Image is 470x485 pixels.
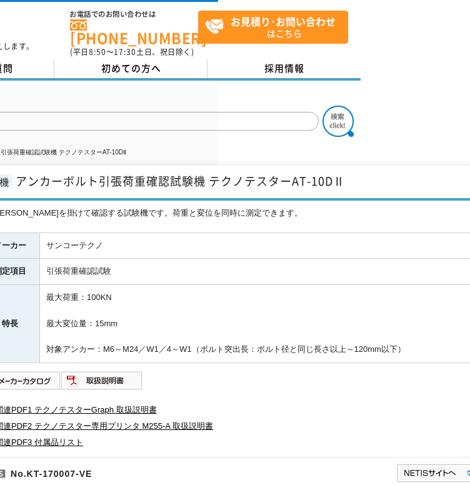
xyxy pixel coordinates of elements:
a: お見積り･お問い合わせはこちら [198,11,348,44]
a: 取扱説明書 [61,379,143,388]
a: 採用情報 [207,59,361,78]
span: (平日 ～ 土日、祝日除く) [70,46,194,57]
span: 8:50 [89,46,106,57]
span: 初めての方へ [101,61,161,75]
strong: お見積り･お問い合わせ [231,14,336,29]
a: 初めての方へ [54,59,207,78]
span: 17:30 [114,46,136,57]
span: お電話でのお問い合わせは [70,11,198,18]
img: btn_search.png [322,106,354,137]
img: 取扱説明書 [61,371,143,391]
span: アンカーボルト引張荷重確認試験機 テクノテスターAT-10DⅡ [16,172,345,189]
a: [PHONE_NUMBER] [70,19,198,45]
span: はこちら [205,11,347,42]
